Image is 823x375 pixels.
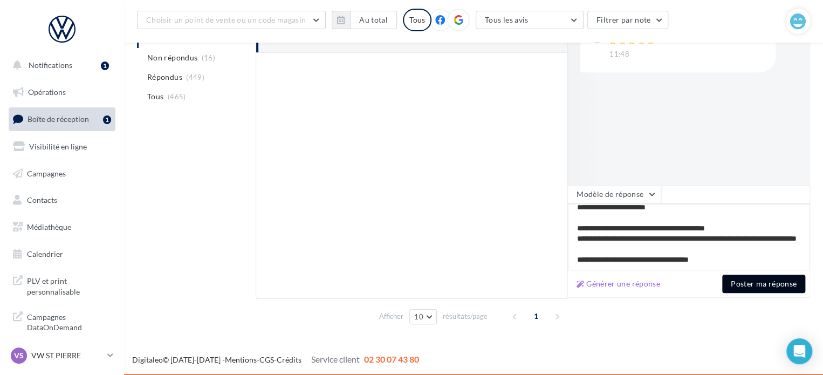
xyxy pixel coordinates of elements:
span: Calendrier [27,249,63,258]
span: Tous les avis [485,15,529,24]
span: Boîte de réception [28,114,89,124]
button: Tous les avis [476,11,584,29]
span: Notifications [29,60,72,70]
span: © [DATE]-[DATE] - - - [132,355,419,364]
span: Campagnes [27,168,66,178]
span: Choisir un point de vente ou un code magasin [146,15,306,24]
a: Digitaleo [132,355,163,364]
span: Campagnes DataOnDemand [27,310,111,333]
a: CGS [259,355,274,364]
span: 02 30 07 43 80 [364,354,419,364]
span: Tous [147,91,163,102]
span: 11:48 [609,50,629,59]
p: VW ST PIERRE [31,350,103,361]
span: Visibilité en ligne [29,142,87,151]
button: Notifications 1 [6,54,113,77]
button: 10 [409,309,437,324]
button: Au total [332,11,397,29]
span: Médiathèque [27,222,71,231]
span: résultats/page [443,311,488,322]
button: Modèle de réponse [567,185,661,203]
span: (449) [186,73,204,81]
span: Opérations [28,87,66,97]
button: Poster ma réponse [722,275,805,293]
div: 1 [103,115,111,124]
span: Contacts [27,195,57,204]
a: Opérations [6,81,118,104]
a: Campagnes DataOnDemand [6,305,118,337]
span: 10 [414,312,423,321]
div: Open Intercom Messenger [786,338,812,364]
button: Générer une réponse [572,277,664,290]
span: 1 [527,308,545,325]
span: Répondus [147,72,182,83]
button: Filtrer par note [587,11,669,29]
a: Crédits [277,355,301,364]
div: Tous [403,9,431,31]
span: VS [14,350,24,361]
span: Afficher [379,311,403,322]
div: 1 [101,62,109,70]
a: VS VW ST PIERRE [9,345,115,366]
span: Non répondus [147,52,197,63]
a: Visibilité en ligne [6,135,118,158]
a: Médiathèque [6,216,118,238]
a: Contacts [6,189,118,212]
a: Boîte de réception1 [6,107,118,131]
span: Service client [311,354,360,364]
button: Choisir un point de vente ou un code magasin [137,11,326,29]
a: Calendrier [6,243,118,265]
button: Au total [350,11,397,29]
span: PLV et print personnalisable [27,274,111,297]
span: (16) [202,53,215,62]
a: Mentions [225,355,257,364]
a: Campagnes [6,162,118,185]
a: PLV et print personnalisable [6,269,118,301]
span: (465) [168,92,186,101]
